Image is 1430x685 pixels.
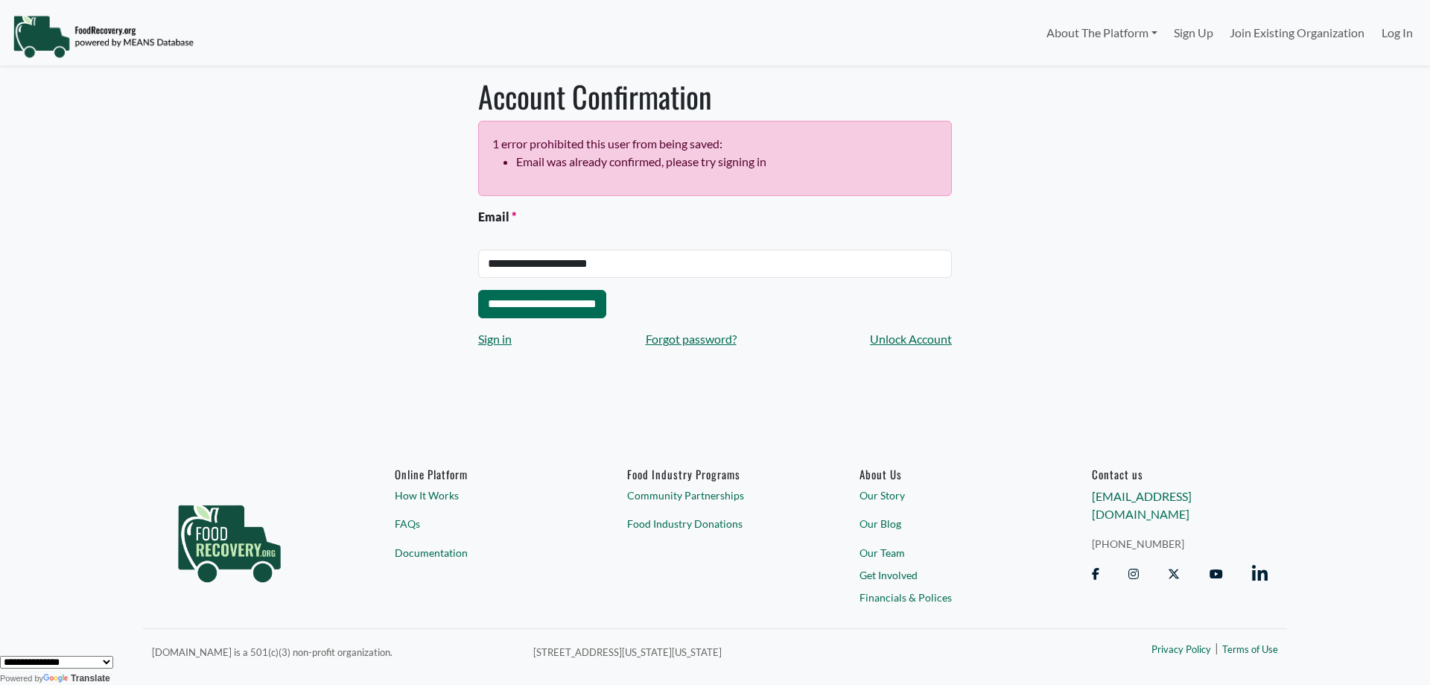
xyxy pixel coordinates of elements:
[859,516,1035,531] a: Our Blog
[627,487,803,503] a: Community Partnerships
[478,121,952,196] div: 1 error prohibited this user from being saved:
[1166,18,1221,48] a: Sign Up
[43,674,71,684] img: Google Translate
[627,516,803,531] a: Food Industry Donations
[43,673,110,684] a: Translate
[1092,467,1268,481] h6: Contact us
[627,467,803,481] h6: Food Industry Programs
[859,545,1035,561] a: Our Team
[1215,639,1218,657] span: |
[1373,18,1421,48] a: Log In
[870,330,952,348] a: Unlock Account
[162,467,296,609] img: food_recovery_green_logo-76242d7a27de7ed26b67be613a865d9c9037ba317089b267e0515145e5e51427.png
[1037,18,1165,48] a: About The Platform
[1222,643,1278,657] a: Terms of Use
[395,545,571,561] a: Documentation
[478,208,516,226] label: Email
[859,467,1035,481] a: About Us
[1221,18,1373,48] a: Join Existing Organization
[1092,536,1268,552] a: [PHONE_NUMBER]
[1151,643,1211,657] a: Privacy Policy
[478,78,952,114] h1: Account Confirmation
[395,487,571,503] a: How It Works
[859,487,1035,503] a: Our Story
[152,643,515,660] p: [DOMAIN_NAME] is a 501(c)(3) non-profit organization.
[859,589,1035,604] a: Financials & Polices
[859,567,1035,583] a: Get Involved
[646,330,737,348] a: Forgot password?
[13,14,194,59] img: NavigationLogo_FoodRecovery-91c16205cd0af1ed486a0f1a7774a6544ea792ac00100771e7dd3ec7c0e58e41.png
[395,516,571,531] a: FAQs
[533,643,992,660] p: [STREET_ADDRESS][US_STATE][US_STATE]
[1092,489,1192,521] a: [EMAIL_ADDRESS][DOMAIN_NAME]
[395,467,571,481] h6: Online Platform
[516,153,938,171] li: Email was already confirmed, please try signing in
[478,330,512,348] a: Sign in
